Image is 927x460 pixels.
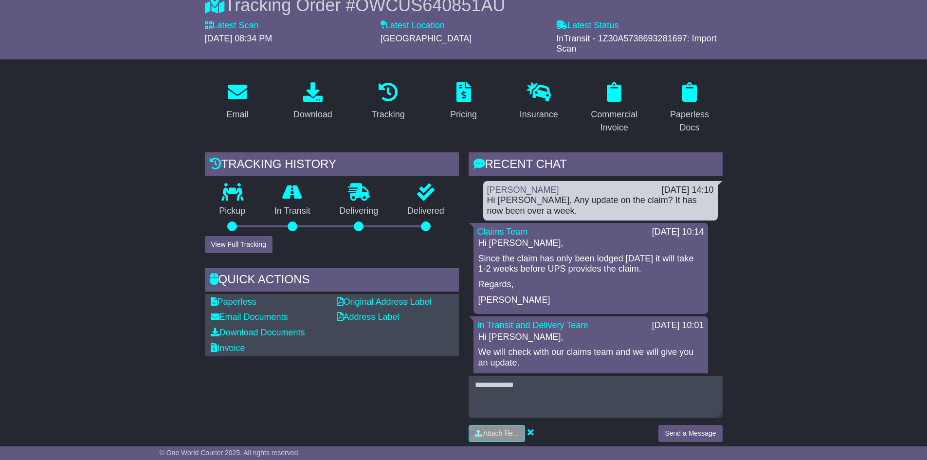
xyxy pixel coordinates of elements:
[205,206,260,217] p: Pickup
[226,108,248,121] div: Email
[371,108,404,121] div: Tracking
[478,295,703,306] p: [PERSON_NAME]
[478,279,703,290] p: Regards,
[520,108,558,121] div: Insurance
[450,108,477,121] div: Pricing
[478,332,703,343] p: Hi [PERSON_NAME],
[205,268,459,294] div: Quick Actions
[211,328,305,337] a: Download Documents
[582,79,647,138] a: Commercial Invoice
[478,347,703,368] p: We will check with our claims team and we will give you an update.
[325,206,393,217] p: Delivering
[381,20,445,31] label: Latest Location
[444,79,483,125] a: Pricing
[556,20,618,31] label: Latest Status
[205,34,273,43] span: [DATE] 08:34 PM
[588,108,641,134] div: Commercial Invoice
[393,206,459,217] p: Delivered
[337,312,400,322] a: Address Label
[478,254,703,275] p: Since the claim has only been lodged [DATE] it will take 1-2 weeks before UPS provides the claim.
[205,20,259,31] label: Latest Scan
[652,320,704,331] div: [DATE] 10:01
[662,185,714,196] div: [DATE] 14:10
[513,79,564,125] a: Insurance
[487,195,714,216] div: Hi [PERSON_NAME], Any update on the claim? It has now been over a week.
[478,373,703,394] p: Regards, Irinn
[487,185,559,195] a: [PERSON_NAME]
[337,297,432,307] a: Original Address Label
[657,79,723,138] a: Paperless Docs
[260,206,325,217] p: In Transit
[652,227,704,238] div: [DATE] 10:14
[287,79,339,125] a: Download
[205,152,459,179] div: Tracking history
[477,227,528,237] a: Claims Team
[211,297,256,307] a: Paperless
[160,449,300,457] span: © One World Courier 2025. All rights reserved.
[556,34,717,54] span: InTransit - 1Z30A5738693281697: Import Scan
[211,343,245,353] a: Invoice
[658,425,722,442] button: Send a Message
[293,108,332,121] div: Download
[205,236,273,253] button: View Full Tracking
[477,320,588,330] a: In Transit and Delivery Team
[220,79,254,125] a: Email
[365,79,411,125] a: Tracking
[663,108,716,134] div: Paperless Docs
[478,238,703,249] p: Hi [PERSON_NAME],
[381,34,472,43] span: [GEOGRAPHIC_DATA]
[211,312,288,322] a: Email Documents
[469,152,723,179] div: RECENT CHAT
